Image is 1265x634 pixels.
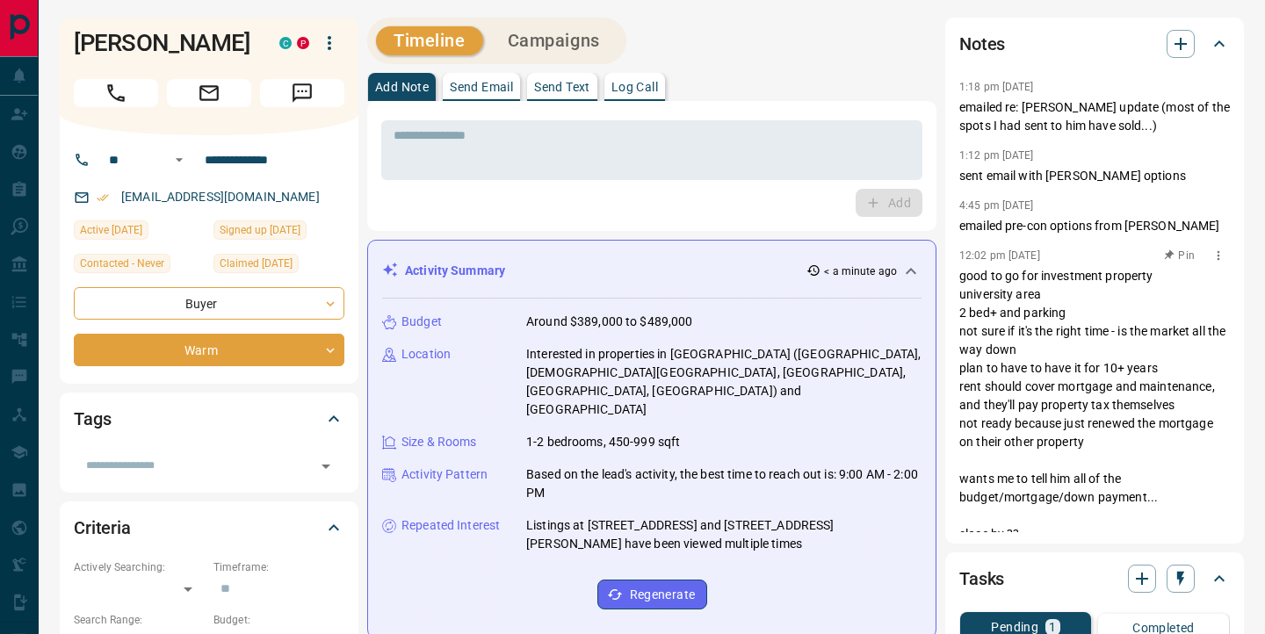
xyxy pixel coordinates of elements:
[213,220,344,245] div: Tue May 06 2025
[526,345,922,419] p: Interested in properties in [GEOGRAPHIC_DATA] ([GEOGRAPHIC_DATA], [DEMOGRAPHIC_DATA][GEOGRAPHIC_D...
[169,149,190,170] button: Open
[213,559,344,575] p: Timeframe:
[80,255,164,272] span: Contacted - Never
[959,23,1230,65] div: Notes
[611,81,658,93] p: Log Call
[1154,248,1205,263] button: Pin
[74,79,158,107] span: Call
[401,313,442,331] p: Budget
[260,79,344,107] span: Message
[959,98,1230,135] p: emailed re: [PERSON_NAME] update (most of the spots I had sent to him have sold...)
[534,81,590,93] p: Send Text
[1132,622,1195,634] p: Completed
[375,81,429,93] p: Add Note
[314,454,338,479] button: Open
[401,516,500,535] p: Repeated Interest
[959,558,1230,600] div: Tasks
[959,565,1004,593] h2: Tasks
[121,190,320,204] a: [EMAIL_ADDRESS][DOMAIN_NAME]
[74,287,344,320] div: Buyer
[382,255,922,287] div: Activity Summary< a minute ago
[597,580,707,609] button: Regenerate
[74,514,131,542] h2: Criteria
[401,345,451,364] p: Location
[959,30,1005,58] h2: Notes
[959,149,1034,162] p: 1:12 pm [DATE]
[526,313,693,331] p: Around $389,000 to $489,000
[959,199,1034,212] p: 4:45 pm [DATE]
[401,433,477,451] p: Size & Rooms
[526,516,922,553] p: Listings at [STREET_ADDRESS] and [STREET_ADDRESS][PERSON_NAME] have been viewed multiple times
[74,612,205,628] p: Search Range:
[959,249,1040,262] p: 12:02 pm [DATE]
[213,254,344,278] div: Tue May 06 2025
[824,263,897,279] p: < a minute ago
[959,167,1230,185] p: sent email with [PERSON_NAME] options
[74,507,344,549] div: Criteria
[526,465,922,502] p: Based on the lead's activity, the best time to reach out is: 9:00 AM - 2:00 PM
[959,81,1034,93] p: 1:18 pm [DATE]
[80,221,142,239] span: Active [DATE]
[959,217,1230,235] p: emailed pre-con options from [PERSON_NAME]
[74,29,253,57] h1: [PERSON_NAME]
[97,191,109,204] svg: Email Verified
[220,221,300,239] span: Signed up [DATE]
[74,405,111,433] h2: Tags
[405,262,505,280] p: Activity Summary
[401,465,488,484] p: Activity Pattern
[74,559,205,575] p: Actively Searching:
[376,26,483,55] button: Timeline
[279,37,292,49] div: condos.ca
[74,334,344,366] div: Warm
[167,79,251,107] span: Email
[74,220,205,245] div: Fri Aug 08 2025
[1049,621,1056,633] p: 1
[991,621,1038,633] p: Pending
[526,433,680,451] p: 1-2 bedrooms, 450-999 sqft
[450,81,513,93] p: Send Email
[74,398,344,440] div: Tags
[297,37,309,49] div: property.ca
[220,255,293,272] span: Claimed [DATE]
[490,26,618,55] button: Campaigns
[213,612,344,628] p: Budget:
